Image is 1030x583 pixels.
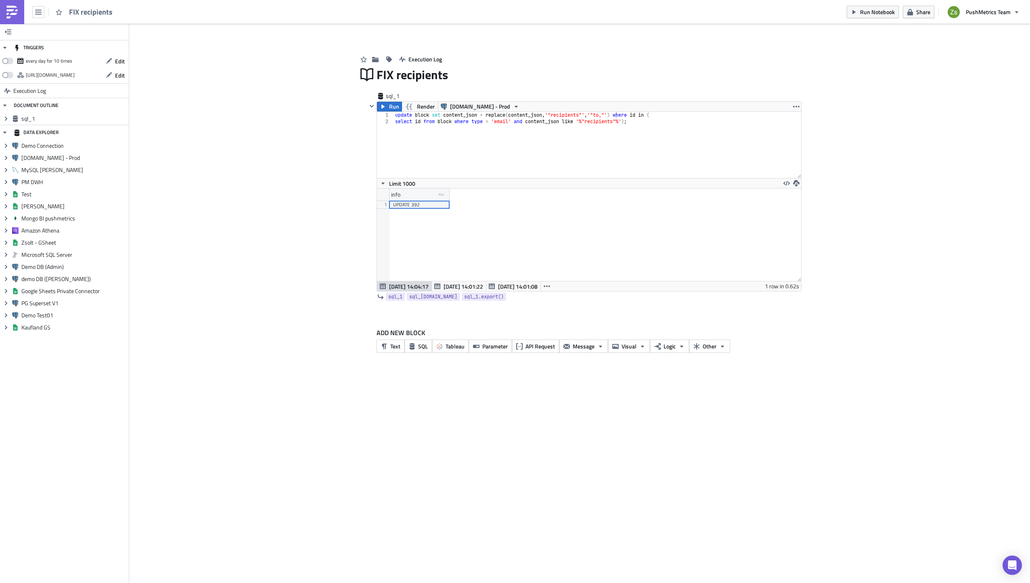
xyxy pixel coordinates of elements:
[115,57,125,65] span: Edit
[608,340,650,353] button: Visual
[21,275,127,283] span: demo DB ([PERSON_NAME])
[21,324,127,331] span: Kaufland GS
[21,300,127,307] span: PG Superset V1
[462,293,506,301] a: sql_1.export()
[943,3,1024,21] button: PushMetrics Team
[377,281,432,291] button: [DATE] 14:04:17
[21,154,127,161] span: [DOMAIN_NAME] - Prod
[69,7,113,17] span: FIX recipients
[947,5,961,19] img: Avatar
[377,328,802,338] label: ADD NEW BLOCK
[388,293,402,301] span: sql_1
[14,98,59,113] div: DOCUMENT OUTLINE
[847,6,899,18] button: Run Notebook
[417,102,435,111] span: Render
[13,84,46,98] span: Execution Log
[377,340,405,353] button: Text
[377,66,449,84] span: FIX recipients
[446,342,465,350] span: Tableau
[14,125,59,140] div: DATA EXPLORER
[464,293,504,301] span: sql_1.export()
[21,251,127,258] span: Microsoft SQL Server
[703,342,716,350] span: Other
[450,102,510,111] span: [DOMAIN_NAME] - Prod
[408,55,442,63] span: Execution Log
[1003,556,1022,575] div: Open Intercom Messenger
[21,263,127,271] span: Demo DB (Admin)
[482,342,508,350] span: Parameter
[21,166,127,174] span: MySQL [PERSON_NAME]
[21,178,127,186] span: PM DWH
[21,239,127,246] span: Zsolt - GSheet
[14,40,44,55] div: TRIGGERS
[650,340,689,353] button: Logic
[395,53,446,65] button: Execution Log
[622,342,636,350] span: Visual
[559,340,608,353] button: Message
[102,55,129,67] button: Edit
[377,178,418,188] button: Limit 1000
[6,6,19,19] img: PushMetrics
[407,293,460,301] a: sql_[DOMAIN_NAME]
[916,8,930,16] span: Share
[903,6,934,18] button: Share
[431,281,486,291] button: [DATE] 14:01:22
[486,281,541,291] button: [DATE] 14:01:08
[367,101,377,111] button: Hide content
[377,118,394,125] div: 2
[102,69,129,82] button: Edit
[689,340,730,353] button: Other
[512,340,559,353] button: API Request
[404,340,432,353] button: SQL
[525,342,555,350] span: API Request
[432,340,469,353] button: Tableau
[389,102,399,111] span: Run
[389,282,429,291] span: [DATE] 14:04:17
[966,8,1011,16] span: PushMetrics Team
[21,227,127,234] span: Amazon Athena
[21,215,127,222] span: Mongo BI pushmetrics
[409,293,457,301] span: sql_[DOMAIN_NAME]
[498,282,538,291] span: [DATE] 14:01:08
[573,342,595,350] span: Message
[21,191,127,198] span: Test
[115,71,125,80] span: Edit
[389,179,415,188] span: Limit 1000
[21,312,127,319] span: Demo Test01
[21,115,127,122] span: sql_1
[664,342,676,350] span: Logic
[386,293,405,301] a: sql_1
[765,281,799,291] div: 1 row in 0.62s
[418,342,428,350] span: SQL
[21,203,127,210] span: [PERSON_NAME]
[26,55,72,67] div: every day for 10 times
[469,340,512,353] button: Parameter
[402,102,438,111] button: Render
[21,142,127,149] span: Demo Connection
[26,69,75,81] div: https://pushmetrics.io/api/v1/report/QmL3jR2rD8/webhook?token=16e0a88e7b944c7aa1885c03e23455b4
[391,189,400,201] div: info
[438,102,522,111] button: [DOMAIN_NAME] - Prod
[386,92,418,100] span: sql_1
[444,282,483,291] span: [DATE] 14:01:22
[393,201,446,209] div: UPDATE 392
[377,102,402,111] button: Run
[21,287,127,295] span: Google Sheets Private Connector
[377,112,394,118] div: 1
[390,342,400,350] span: Text
[860,8,895,16] span: Run Notebook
